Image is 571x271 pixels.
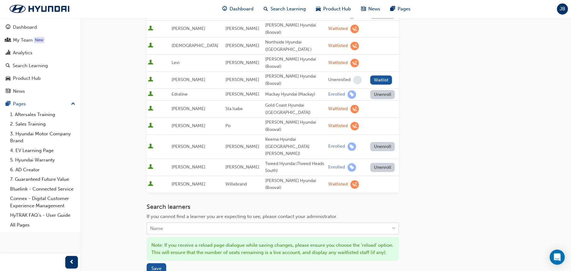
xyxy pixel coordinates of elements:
div: Pages [13,100,26,108]
div: Waitlisted [328,26,348,32]
a: search-iconSearch Learning [259,3,311,15]
span: learningRecordVerb_WAITLIST-icon [350,59,359,67]
span: User is active [148,60,153,66]
a: guage-iconDashboard [217,3,259,15]
span: User is active [148,26,153,32]
span: User is active [148,77,153,83]
button: Waitlist [370,75,392,85]
span: people-icon [6,38,10,43]
span: [PERSON_NAME] [172,181,205,187]
span: learningRecordVerb_ENROLL-icon [347,142,356,151]
span: [PERSON_NAME] [172,144,205,149]
div: Keema Hyundai ([GEOGRAPHIC_DATA][PERSON_NAME]) [265,136,326,157]
div: Waitlisted [328,106,348,112]
span: chart-icon [6,50,10,56]
span: Sta Isabe [225,106,243,111]
span: learningRecordVerb_WAITLIST-icon [350,180,359,189]
a: car-iconProduct Hub [311,3,356,15]
span: [PERSON_NAME] [172,77,205,82]
a: pages-iconPages [385,3,416,15]
span: learningRecordVerb_WAITLIST-icon [350,42,359,50]
div: [PERSON_NAME] Hyundai (Booval) [265,73,326,87]
span: News [368,5,380,13]
div: News [13,88,25,95]
span: prev-icon [69,258,74,266]
span: search-icon [264,5,268,13]
span: [PERSON_NAME] [172,26,205,31]
div: [PERSON_NAME] Hyundai (Booval) [265,22,326,36]
span: car-icon [6,76,10,81]
a: HyTRAK FAQ's - User Guide [8,210,78,220]
div: Unenrolled [328,77,351,83]
span: User is active [148,181,153,187]
span: search-icon [6,63,10,69]
a: 4. EV Learning Page [8,146,78,156]
div: Tweed Hyundai (Tweed Heads South) [265,160,326,174]
div: Search Learning [13,62,48,69]
div: [PERSON_NAME] Hyundai (Booval) [265,119,326,133]
span: User is active [148,164,153,170]
span: JB [560,5,565,13]
a: 2. Sales Training [8,119,78,129]
div: Open Intercom Messenger [550,250,565,265]
div: Waitlisted [328,43,348,49]
span: [PERSON_NAME] [225,26,259,31]
span: User is active [148,43,153,49]
a: Dashboard [3,21,78,33]
span: [PERSON_NAME] [225,77,259,82]
img: Trak [3,2,76,15]
a: All Pages [8,220,78,230]
span: [PERSON_NAME] [225,60,259,65]
a: news-iconNews [356,3,385,15]
span: learningRecordVerb_ENROLL-icon [347,90,356,99]
span: learningRecordVerb_ENROLL-icon [347,163,356,172]
a: 7. Guaranteed Future Value [8,174,78,184]
button: DashboardMy TeamAnalyticsSearch LearningProduct HubNews [3,20,78,98]
span: down-icon [392,225,396,233]
div: Northside Hyundai ([GEOGRAPHIC_DATA] ) [265,39,326,53]
a: Analytics [3,47,78,59]
span: Pages [398,5,411,13]
h3: Search learners [147,203,399,210]
span: pages-icon [390,5,395,13]
span: guage-icon [222,5,227,13]
span: [DEMOGRAPHIC_DATA] [172,43,218,48]
div: Enrolled [328,144,345,150]
div: Note: If you receive a reload page dialogue while saving changes, please ensure you choose the 'r... [147,237,399,261]
span: Dashboard [230,5,253,13]
span: User is active [148,106,153,112]
span: Po [225,123,230,128]
span: [PERSON_NAME] [172,164,205,170]
a: My Team [3,34,78,46]
span: If you cannot find a learner you are expecting to see, please contact your administrator. [147,214,337,219]
div: [PERSON_NAME] Hyundai (Booval) [265,177,326,191]
span: [PERSON_NAME] [172,106,205,111]
div: Name [150,225,163,232]
div: Tooltip anchor [34,37,44,43]
span: pages-icon [6,101,10,107]
span: User is active [148,91,153,97]
span: learningRecordVerb_WAITLIST-icon [350,25,359,33]
div: Analytics [13,49,32,56]
button: Pages [3,98,78,110]
div: Enrolled [328,91,345,97]
span: learningRecordVerb_WAITLIST-icon [350,122,359,130]
span: learningRecordVerb_NONE-icon [353,76,362,84]
span: Search Learning [271,5,306,13]
div: Waitlisted [328,123,348,129]
span: learningRecordVerb_WAITLIST-icon [350,105,359,113]
button: JB [557,3,568,15]
a: Connex - Digital Customer Experience Management [8,194,78,210]
button: Unenroll [370,142,395,151]
span: Willebrand [225,181,247,187]
a: 5. Hyundai Warranty [8,155,78,165]
span: up-icon [71,100,75,108]
div: Dashboard [13,24,37,31]
span: Levi [172,60,179,65]
div: Waitlisted [328,181,348,187]
span: User is active [148,144,153,150]
div: My Team [13,37,33,44]
div: [PERSON_NAME] Hyundai (Booval) [265,56,326,70]
a: 6. AD Creator [8,165,78,175]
